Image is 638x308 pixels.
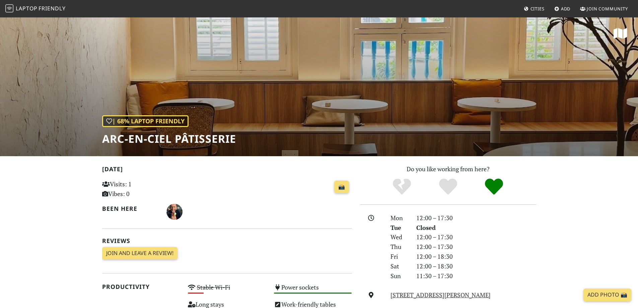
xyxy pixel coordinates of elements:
[270,282,356,299] div: Power sockets
[412,223,540,233] div: Closed
[102,205,159,212] h2: Been here
[166,207,183,215] span: Stuart Thornton
[412,232,540,242] div: 12:00 – 17:30
[16,5,38,12] span: Laptop
[39,5,65,12] span: Friendly
[102,132,236,145] h1: Arc-en-ciel Pâtisserie
[166,204,183,220] img: 4483-stuart.jpg
[391,291,491,299] a: [STREET_ADDRESS][PERSON_NAME]
[412,242,540,252] div: 12:00 – 17:30
[577,3,631,15] a: Join Community
[412,252,540,261] div: 12:00 – 18:30
[5,3,66,15] a: LaptopFriendly LaptopFriendly
[102,283,180,290] h2: Productivity
[102,247,178,260] a: Join and leave a review!
[386,271,412,281] div: Sun
[102,237,352,244] h2: Reviews
[587,6,628,12] span: Join Community
[102,179,180,199] p: Visits: 1 Vibes: 0
[386,232,412,242] div: Wed
[386,252,412,261] div: Fri
[425,178,471,196] div: Yes
[334,181,349,193] a: 📸
[102,115,189,127] div: | 68% Laptop Friendly
[552,3,573,15] a: Add
[471,178,517,196] div: Definitely!
[102,166,352,175] h2: [DATE]
[530,6,545,12] span: Cities
[386,223,412,233] div: Tue
[412,271,540,281] div: 11:30 – 17:30
[5,4,13,12] img: LaptopFriendly
[379,178,425,196] div: No
[386,242,412,252] div: Thu
[197,283,230,291] s: Stable Wi-Fi
[386,261,412,271] div: Sat
[561,6,571,12] span: Add
[412,213,540,223] div: 12:00 – 17:30
[412,261,540,271] div: 12:00 – 18:30
[386,213,412,223] div: Mon
[521,3,547,15] a: Cities
[583,289,631,301] a: Add Photo 📸
[360,164,536,174] p: Do you like working from here?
